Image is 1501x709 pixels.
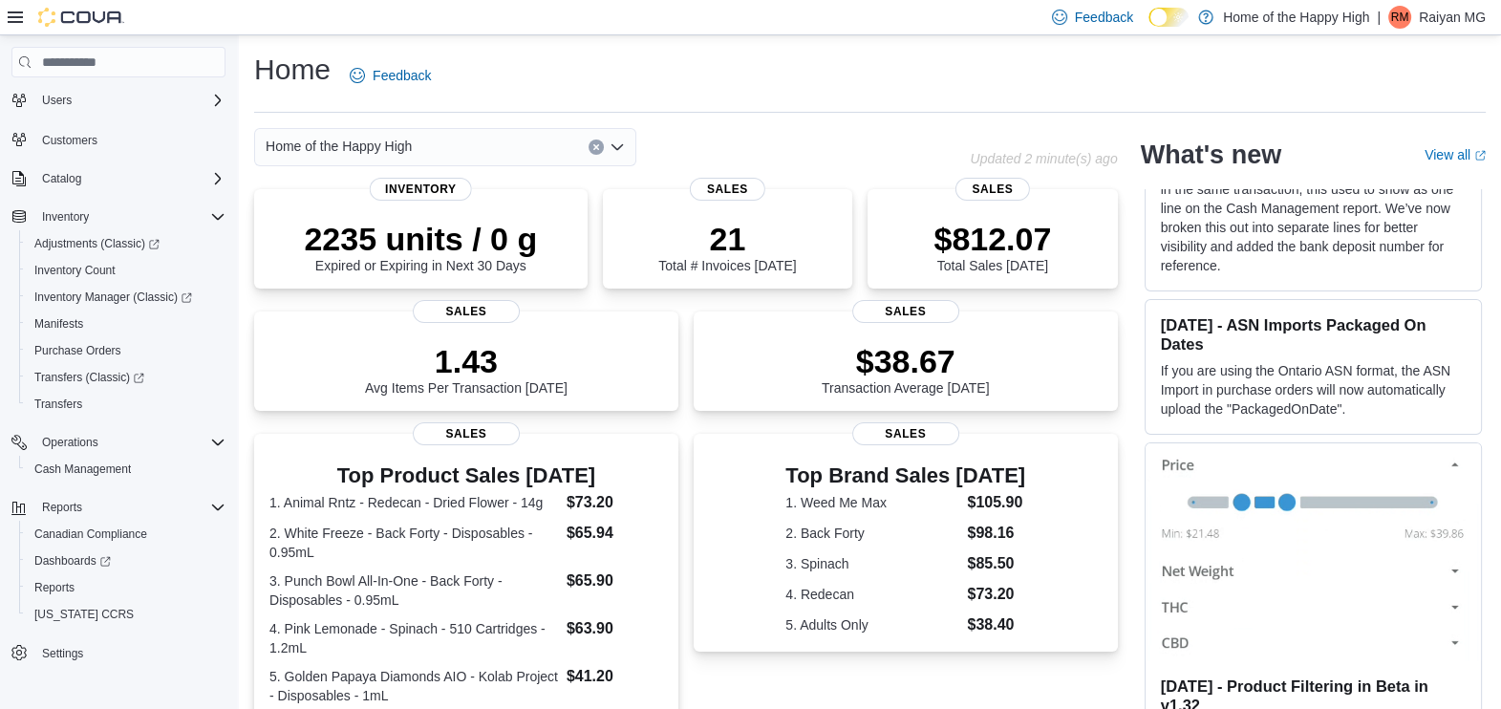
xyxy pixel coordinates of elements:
span: Reports [34,496,225,519]
p: Raiyan MG [1419,6,1486,29]
a: Inventory Manager (Classic) [19,284,233,311]
a: Dashboards [27,549,118,572]
a: Inventory Count [27,259,123,282]
dt: 2. White Freeze - Back Forty - Disposables - 0.95mL [269,524,559,562]
span: Manifests [27,312,225,335]
div: Total # Invoices [DATE] [658,220,796,273]
button: Transfers [19,391,233,418]
span: Transfers [27,393,225,416]
a: Adjustments (Classic) [27,232,167,255]
dt: 3. Punch Bowl All-In-One - Back Forty - Disposables - 0.95mL [269,571,559,610]
span: Transfers [34,397,82,412]
button: Inventory [34,205,96,228]
button: Inventory [4,204,233,230]
p: | [1377,6,1381,29]
span: Catalog [42,171,81,186]
button: Customers [4,125,233,153]
div: Transaction Average [DATE] [822,342,990,396]
dt: 1. Weed Me Max [785,493,959,512]
span: Sales [413,422,520,445]
a: [US_STATE] CCRS [27,603,141,626]
p: Home of the Happy High [1223,6,1369,29]
span: Adjustments (Classic) [34,236,160,251]
button: Operations [4,429,233,456]
span: Inventory [42,209,89,225]
dt: 2. Back Forty [785,524,959,543]
span: Inventory Count [27,259,225,282]
button: Reports [4,494,233,521]
span: Operations [34,431,225,454]
div: Expired or Expiring in Next 30 Days [304,220,537,273]
img: Cova [38,8,124,27]
span: Settings [42,646,83,661]
button: Reports [19,574,233,601]
span: Feedback [373,66,431,85]
button: Operations [34,431,106,454]
span: Operations [42,435,98,450]
a: Manifests [27,312,91,335]
a: Customers [34,129,105,152]
span: Reports [42,500,82,515]
span: Users [34,89,225,112]
h1: Home [254,51,331,89]
span: Sales [955,178,1030,201]
dd: $73.20 [967,583,1025,606]
dd: $63.90 [567,617,663,640]
span: Dashboards [34,553,111,569]
span: Inventory [34,205,225,228]
span: Feedback [1075,8,1133,27]
span: Settings [34,641,225,665]
svg: External link [1474,150,1486,161]
dd: $65.94 [567,522,663,545]
p: 1.43 [365,342,568,380]
a: Cash Management [27,458,139,481]
button: Canadian Compliance [19,521,233,548]
span: Cash Management [34,462,131,477]
span: Purchase Orders [34,343,121,358]
dt: 4. Pink Lemonade - Spinach - 510 Cartridges - 1.2mL [269,619,559,657]
span: Sales [413,300,520,323]
dd: $85.50 [967,552,1025,575]
a: Transfers (Classic) [27,366,152,389]
div: Avg Items Per Transaction [DATE] [365,342,568,396]
span: Adjustments (Classic) [27,232,225,255]
span: Canadian Compliance [27,523,225,546]
a: View allExternal link [1425,147,1486,162]
span: Inventory Count [34,263,116,278]
span: Users [42,93,72,108]
button: Catalog [4,165,233,192]
div: Raiyan MG [1388,6,1411,29]
span: Inventory [370,178,472,201]
dt: 5. Adults Only [785,615,959,634]
span: Dashboards [27,549,225,572]
span: Canadian Compliance [34,526,147,542]
button: Inventory Count [19,257,233,284]
p: When closing the safe and making a bank deposit in the same transaction, this used to show as one... [1161,161,1466,275]
dd: $73.20 [567,491,663,514]
a: Purchase Orders [27,339,129,362]
span: Customers [42,133,97,148]
span: Sales [852,422,959,445]
button: [US_STATE] CCRS [19,601,233,628]
p: $38.67 [822,342,990,380]
dt: 1. Animal Rntz - Redecan - Dried Flower - 14g [269,493,559,512]
a: Transfers (Classic) [19,364,233,391]
p: Updated 2 minute(s) ago [970,151,1117,166]
a: Reports [27,576,82,599]
button: Users [34,89,79,112]
a: Transfers [27,393,90,416]
span: Transfers (Classic) [27,366,225,389]
button: Open list of options [610,140,625,155]
p: 2235 units / 0 g [304,220,537,258]
span: Purchase Orders [27,339,225,362]
span: Inventory Manager (Classic) [27,286,225,309]
button: Manifests [19,311,233,337]
span: Inventory Manager (Classic) [34,290,192,305]
input: Dark Mode [1148,8,1189,28]
span: Reports [27,576,225,599]
p: $812.07 [933,220,1051,258]
button: Settings [4,639,233,667]
button: Clear input [589,140,604,155]
span: Sales [690,178,764,201]
button: Cash Management [19,456,233,483]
